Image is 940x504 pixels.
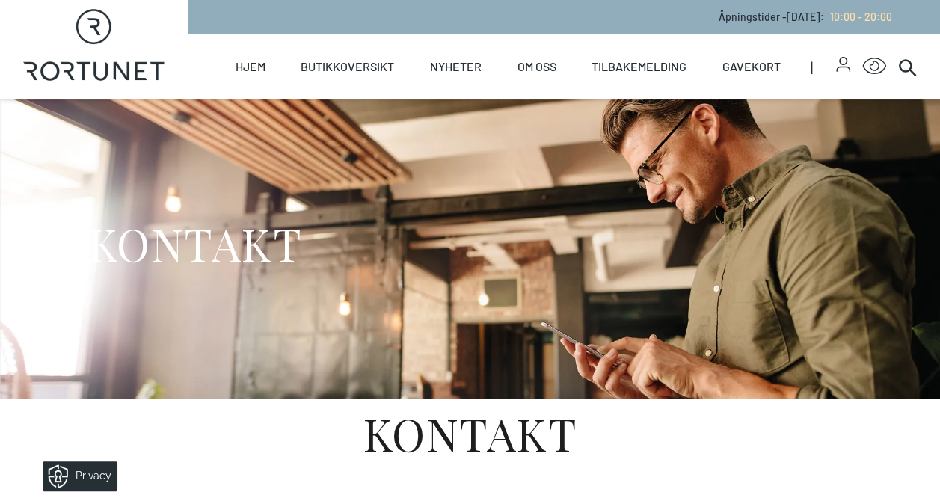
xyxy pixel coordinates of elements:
span: 10:00 - 20:00 [830,10,892,23]
a: Tilbakemelding [592,34,686,99]
h1: KONTAKT [87,215,303,271]
a: Gavekort [722,34,781,99]
button: Open Accessibility Menu [862,55,886,79]
iframe: Manage Preferences [15,456,137,497]
a: Butikkoversikt [301,34,394,99]
p: Åpningstider - [DATE] : [719,9,892,25]
span: | [810,34,836,99]
a: Nyheter [430,34,482,99]
a: Om oss [517,34,556,99]
a: Hjem [235,34,265,99]
a: 10:00 - 20:00 [824,10,892,23]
